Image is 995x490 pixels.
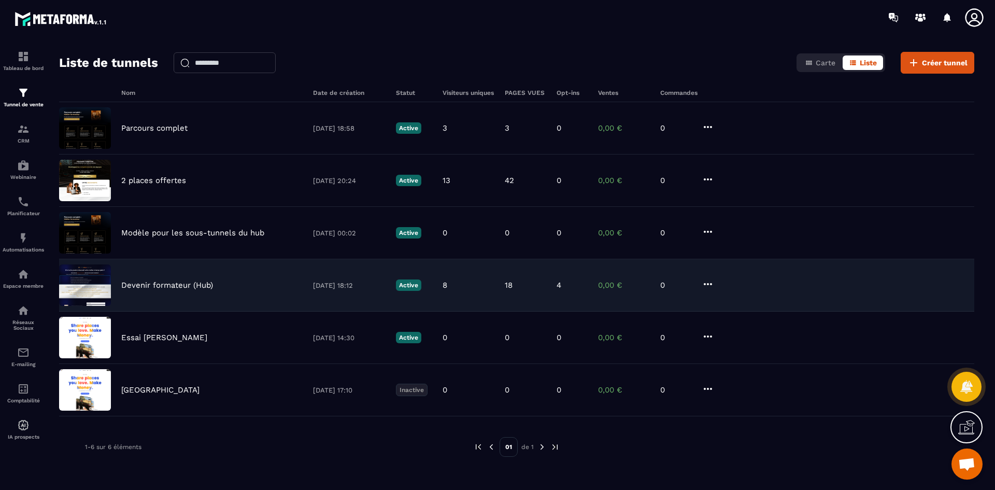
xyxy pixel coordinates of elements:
a: social-networksocial-networkRéseaux Sociaux [3,297,44,339]
button: Liste [843,55,883,70]
img: next [550,442,560,452]
p: 8 [443,281,447,290]
p: 0,00 € [598,385,650,395]
p: [DATE] 18:12 [313,282,386,289]
span: Créer tunnel [922,58,968,68]
p: 0 [557,228,561,237]
p: [DATE] 00:02 [313,229,386,237]
img: automations [17,232,30,244]
a: automationsautomationsAutomatisations [3,224,44,260]
p: Comptabilité [3,398,44,403]
img: logo [15,9,108,28]
p: 0,00 € [598,281,650,290]
span: Liste [860,59,877,67]
a: emailemailE-mailing [3,339,44,375]
p: 0,00 € [598,176,650,185]
p: Tunnel de vente [3,102,44,107]
p: 0 [443,385,447,395]
p: 42 [505,176,514,185]
p: 0,00 € [598,228,650,237]
p: Active [396,175,421,186]
p: [DATE] 17:10 [313,386,386,394]
p: [DATE] 20:24 [313,177,386,185]
p: Devenir formateur (Hub) [121,281,213,290]
img: image [59,369,111,411]
p: 0 [660,385,691,395]
p: 2 places offertes [121,176,186,185]
p: 0 [557,333,561,342]
p: 3 [443,123,447,133]
span: Carte [816,59,835,67]
p: 0,00 € [598,333,650,342]
p: 0 [660,228,691,237]
p: Active [396,122,421,134]
img: automations [17,419,30,431]
img: formation [17,87,30,99]
p: 0 [660,176,691,185]
img: image [59,107,111,149]
h6: Opt-ins [557,89,588,96]
p: Active [396,332,421,343]
p: 1-6 sur 6 éléments [85,443,141,451]
p: Espace membre [3,283,44,289]
a: automationsautomationsEspace membre [3,260,44,297]
p: 3 [505,123,509,133]
a: formationformationTunnel de vente [3,79,44,115]
p: 0 [660,333,691,342]
a: automationsautomationsWebinaire [3,151,44,188]
a: schedulerschedulerPlanificateur [3,188,44,224]
img: image [59,212,111,254]
p: 0 [505,385,509,395]
img: email [17,346,30,359]
p: Planificateur [3,211,44,216]
img: image [59,317,111,358]
p: 0 [660,123,691,133]
button: Carte [799,55,842,70]
p: 0 [660,281,691,290]
h6: PAGES VUES [505,89,546,96]
a: accountantaccountantComptabilité [3,375,44,411]
p: Automatisations [3,247,44,253]
p: CRM [3,138,44,144]
p: IA prospects [3,434,44,440]
h2: Liste de tunnels [59,52,158,73]
img: accountant [17,383,30,395]
p: Active [396,227,421,239]
p: Parcours complet [121,123,188,133]
h6: Commandes [660,89,698,96]
h6: Ventes [598,89,650,96]
img: formation [17,50,30,63]
h6: Nom [121,89,303,96]
p: [DATE] 18:58 [313,124,386,132]
p: [GEOGRAPHIC_DATA] [121,385,200,395]
h6: Date de création [313,89,386,96]
a: Ouvrir le chat [951,449,983,480]
p: Active [396,279,421,291]
img: automations [17,268,30,281]
p: Tableau de bord [3,65,44,71]
p: 0 [443,333,447,342]
p: 4 [557,281,561,290]
p: 18 [505,281,513,290]
img: next [537,442,547,452]
p: Modèle pour les sous-tunnels du hub [121,228,264,237]
p: 0 [443,228,447,237]
img: image [59,160,111,201]
p: Essai [PERSON_NAME] [121,333,207,342]
h6: Visiteurs uniques [443,89,494,96]
img: formation [17,123,30,135]
p: 13 [443,176,450,185]
p: 0 [505,228,509,237]
img: automations [17,159,30,172]
p: 01 [500,437,518,457]
img: image [59,264,111,306]
p: E-mailing [3,361,44,367]
p: 0 [557,123,561,133]
p: de 1 [521,443,534,451]
button: Créer tunnel [901,52,974,74]
p: 0 [505,333,509,342]
img: scheduler [17,195,30,208]
p: Réseaux Sociaux [3,319,44,331]
img: prev [487,442,496,452]
p: 0 [557,176,561,185]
